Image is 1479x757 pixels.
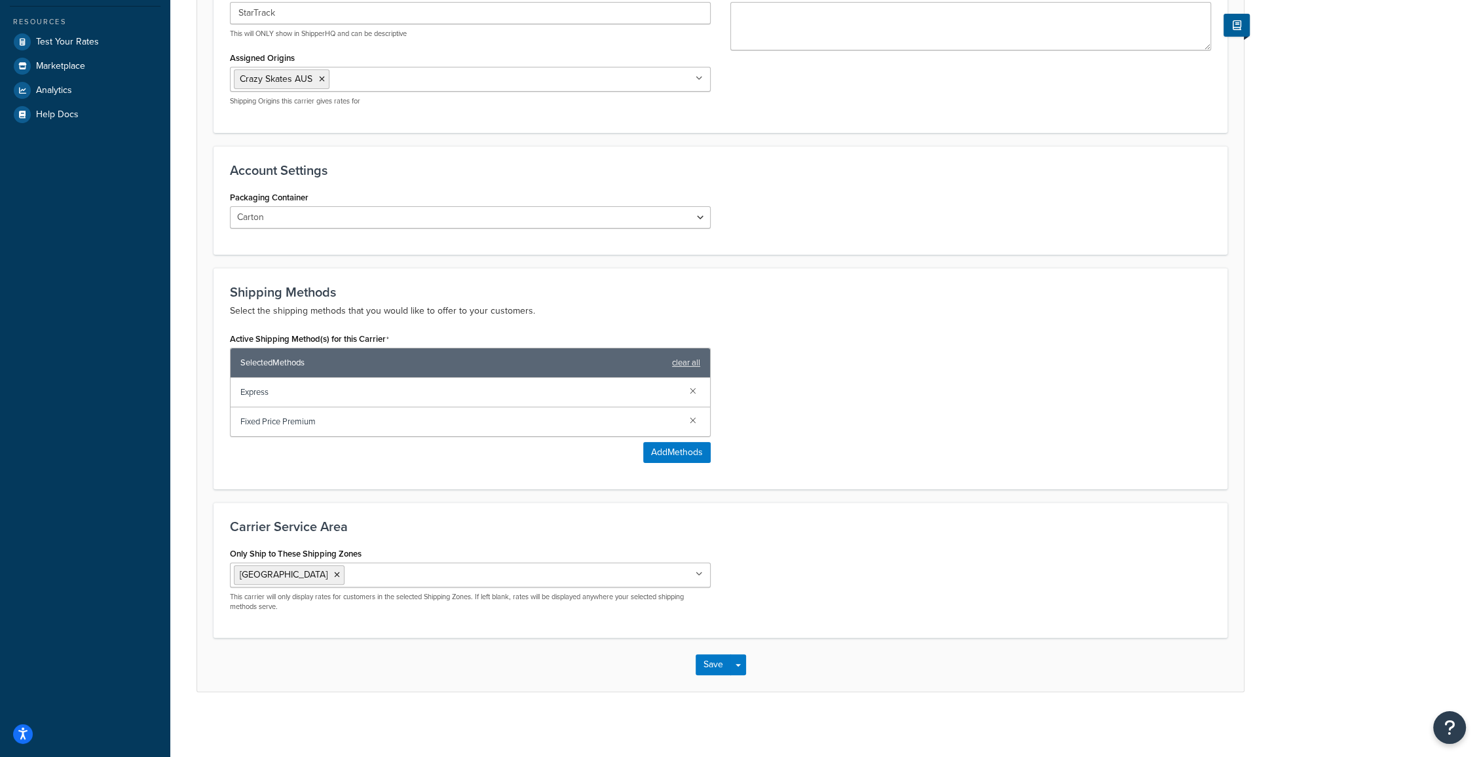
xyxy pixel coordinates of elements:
label: Packaging Container [230,193,309,202]
a: clear all [672,354,700,372]
span: Express [240,383,679,401]
span: Test Your Rates [36,37,99,48]
a: Analytics [10,79,160,102]
a: Help Docs [10,103,160,126]
span: Analytics [36,85,72,96]
a: Marketplace [10,54,160,78]
div: Resources [10,16,160,28]
span: Crazy Skates AUS [240,72,312,86]
p: Shipping Origins this carrier gives rates for [230,96,711,106]
h3: Account Settings [230,163,1211,177]
p: Select the shipping methods that you would like to offer to your customers. [230,303,1211,319]
button: Open Resource Center [1433,711,1466,744]
p: This will ONLY show in ShipperHQ and can be descriptive [230,29,711,39]
p: This carrier will only display rates for customers in the selected Shipping Zones. If left blank,... [230,592,711,612]
label: Only Ship to These Shipping Zones [230,549,362,559]
button: Show Help Docs [1224,14,1250,37]
span: Fixed Price Premium [240,413,679,431]
label: Active Shipping Method(s) for this Carrier [230,334,389,344]
label: Assigned Origins [230,53,295,63]
span: Selected Methods [240,354,665,372]
span: Help Docs [36,109,79,120]
span: Marketplace [36,61,85,72]
a: Test Your Rates [10,30,160,54]
button: AddMethods [643,442,711,463]
h3: Carrier Service Area [230,519,1211,534]
span: [GEOGRAPHIC_DATA] [240,568,328,582]
h3: Shipping Methods [230,285,1211,299]
button: Save [696,654,731,675]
